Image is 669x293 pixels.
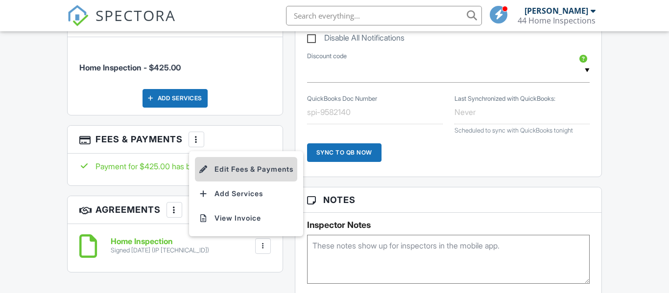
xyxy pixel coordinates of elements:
div: Signed [DATE] (IP [TECHNICAL_ID]) [111,247,209,254]
a: SPECTORA [67,13,176,34]
h6: Home Inspection [111,237,209,246]
label: Last Synchronized with QuickBooks: [454,94,555,103]
label: Disable All Notifications [307,33,405,45]
h3: Agreements [68,196,283,224]
span: Home Inspection - $425.00 [79,63,181,72]
label: QuickBooks Doc Number [307,94,377,103]
div: Add Services [143,89,208,108]
div: Sync to QB Now [307,143,382,162]
div: 44 Home Inspections [518,16,596,25]
span: Scheduled to sync with QuickBooks tonight [454,127,573,134]
h5: Inspector Notes [307,220,590,230]
div: [PERSON_NAME] [525,6,588,16]
h3: Notes [295,187,601,213]
span: SPECTORA [96,5,176,25]
input: Search everything... [286,6,482,25]
label: Discount code [307,52,347,61]
h3: Fees & Payments [68,126,283,154]
a: Home Inspection Signed [DATE] (IP [TECHNICAL_ID]) [111,237,209,254]
div: Payment for $425.00 has been received. [79,161,271,172]
li: Service: Home Inspection [79,45,271,81]
img: The Best Home Inspection Software - Spectora [67,5,89,26]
